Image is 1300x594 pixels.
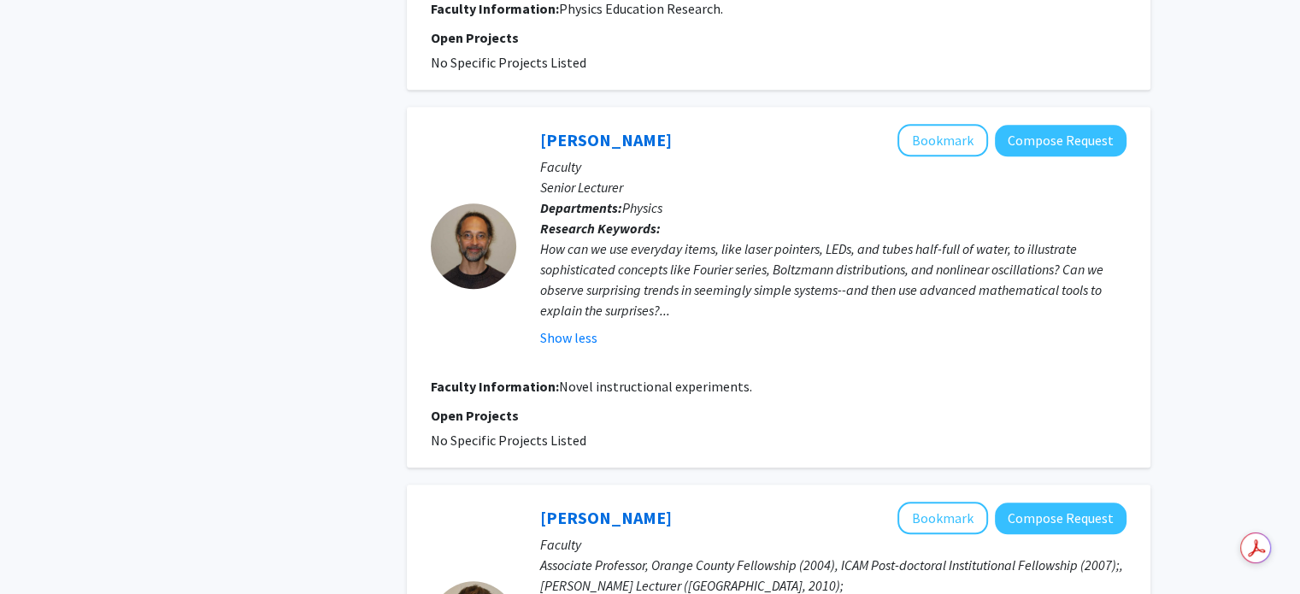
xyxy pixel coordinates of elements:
button: Compose Request to Jed Brody [995,125,1126,156]
button: Add Justin Burton to Bookmarks [897,502,988,534]
b: Research Keywords: [540,220,661,237]
a: [PERSON_NAME] [540,129,672,150]
p: Open Projects [431,27,1126,48]
a: [PERSON_NAME] [540,507,672,528]
span: No Specific Projects Listed [431,54,586,71]
p: Faculty [540,534,1126,555]
b: Departments: [540,199,622,216]
p: Faculty [540,156,1126,177]
span: No Specific Projects Listed [431,432,586,449]
button: Compose Request to Justin Burton [995,503,1126,534]
fg-read-more: Novel instructional experiments. [559,378,752,395]
span: Physics [622,199,662,216]
div: How can we use everyday items, like laser pointers, LEDs, and tubes half-full of water, to illust... [540,238,1126,321]
iframe: Chat [13,517,73,581]
button: Add Jed Brody to Bookmarks [897,124,988,156]
p: Senior Lecturer [540,177,1126,197]
b: Faculty Information: [431,378,559,395]
p: Open Projects [431,405,1126,426]
button: Show less [540,327,597,348]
